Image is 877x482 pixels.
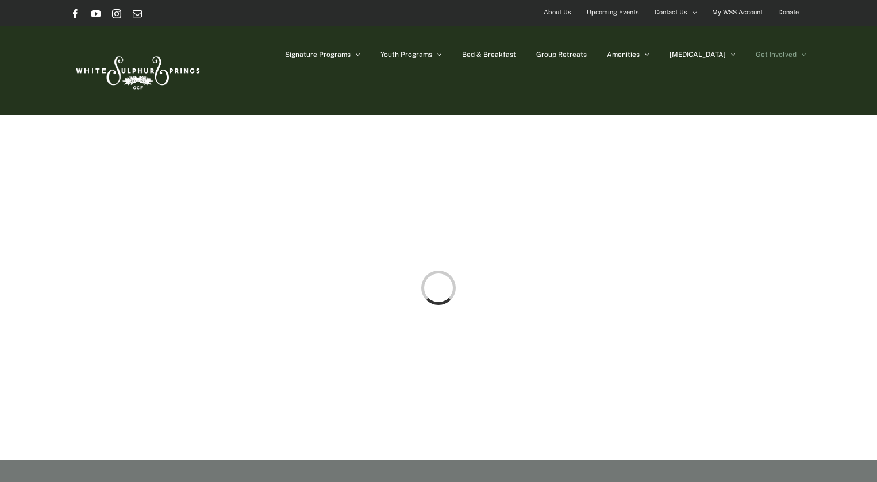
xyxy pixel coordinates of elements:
span: Group Retreats [536,51,587,58]
span: My WSS Account [712,4,763,21]
a: Facebook [71,9,80,18]
span: Donate [778,4,799,21]
a: Get Involved [756,26,806,83]
a: Email [133,9,142,18]
a: Group Retreats [536,26,587,83]
span: Bed & Breakfast [462,51,516,58]
span: Youth Programs [380,51,432,58]
span: Upcoming Events [587,4,639,21]
span: Contact Us [655,4,687,21]
img: White Sulphur Springs Logo [71,44,203,98]
a: [MEDICAL_DATA] [670,26,736,83]
span: Get Involved [756,51,797,58]
a: Youth Programs [380,26,442,83]
span: About Us [544,4,571,21]
a: Signature Programs [285,26,360,83]
nav: Main Menu [285,26,806,83]
a: YouTube [91,9,101,18]
a: Amenities [607,26,649,83]
span: Amenities [607,51,640,58]
div: Loading... [419,268,457,307]
span: [MEDICAL_DATA] [670,51,726,58]
a: Instagram [112,9,121,18]
span: Signature Programs [285,51,351,58]
a: Bed & Breakfast [462,26,516,83]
